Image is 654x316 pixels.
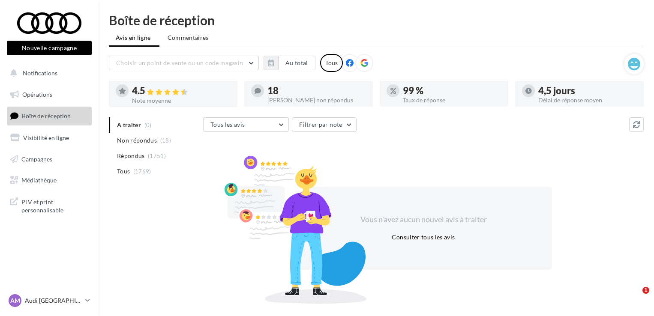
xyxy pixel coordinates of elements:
span: (1751) [148,152,166,159]
a: Boîte de réception [5,107,93,125]
div: [PERSON_NAME] non répondus [267,97,366,103]
p: Audi [GEOGRAPHIC_DATA] [25,296,82,305]
div: Note moyenne [132,98,231,104]
span: Médiathèque [21,176,57,184]
div: 4,5 jours [538,86,637,95]
span: Campagnes [21,155,52,162]
a: AM Audi [GEOGRAPHIC_DATA] [7,292,92,309]
button: Notifications [5,64,90,82]
a: Visibilité en ligne [5,129,93,147]
span: Tous les avis [210,121,245,128]
span: Commentaires [168,33,209,42]
button: Au total [278,56,315,70]
span: Notifications [23,69,57,77]
span: (18) [160,137,171,144]
span: Boîte de réception [22,112,71,119]
span: Non répondus [117,136,157,145]
div: 4.5 [132,86,231,96]
span: AM [10,296,20,305]
span: 1 [642,287,649,294]
div: 18 [267,86,366,95]
span: (1769) [133,168,151,175]
button: Au total [264,56,315,70]
div: Tous [320,54,343,72]
iframe: Intercom live chat [625,287,645,307]
div: 99 % [403,86,501,95]
button: Choisir un point de vente ou un code magasin [109,56,259,70]
div: Taux de réponse [403,97,501,103]
span: Opérations [22,91,52,98]
button: Consulter tous les avis [388,232,458,242]
button: Nouvelle campagne [7,41,92,55]
span: PLV et print personnalisable [21,196,88,215]
span: Choisir un point de vente ou un code magasin [116,59,243,66]
a: Campagnes [5,150,93,168]
span: Visibilité en ligne [23,134,69,141]
button: Tous les avis [203,117,289,132]
a: Opérations [5,86,93,104]
span: Répondus [117,152,145,160]
div: Vous n'avez aucun nouvel avis à traiter [350,214,497,225]
button: Filtrer par note [292,117,357,132]
div: Délai de réponse moyen [538,97,637,103]
span: Tous [117,167,130,176]
div: Boîte de réception [109,14,644,27]
a: Médiathèque [5,171,93,189]
a: PLV et print personnalisable [5,193,93,218]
